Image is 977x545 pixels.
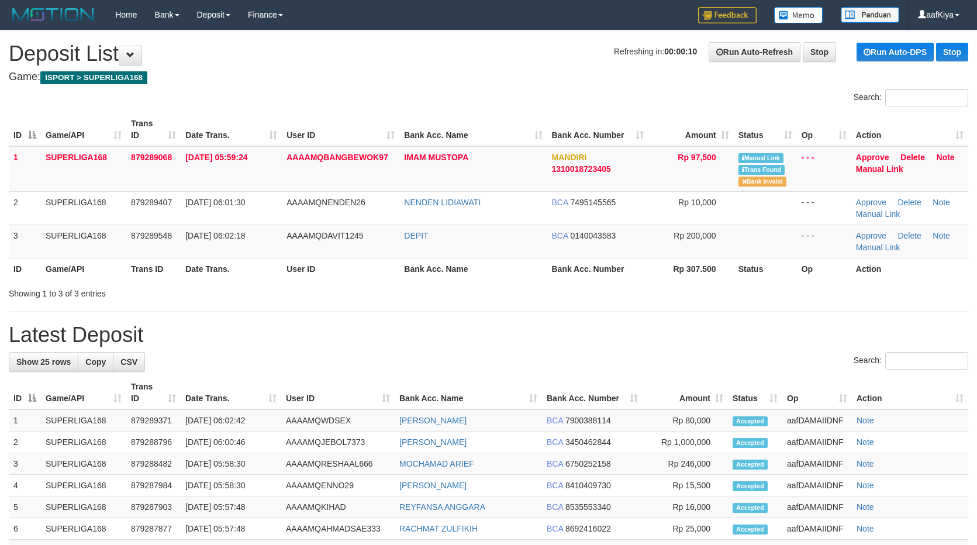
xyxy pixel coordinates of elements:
[9,6,98,23] img: MOTION_logo.png
[185,153,247,162] span: [DATE] 05:59:24
[664,47,697,56] strong: 00:00:10
[41,225,126,258] td: SUPERLIGA168
[552,164,611,174] span: Copy 1310018723405 to clipboard
[281,518,395,540] td: AAAAMQAHMADSAE333
[733,503,768,513] span: Accepted
[281,453,395,475] td: AAAAMQRESHAAL666
[547,113,648,146] th: Bank Acc. Number: activate to sort column ascending
[9,409,41,432] td: 1
[897,231,921,240] a: Delete
[286,198,365,207] span: AAAAMQNENDEN26
[547,416,563,425] span: BCA
[126,518,181,540] td: 879287877
[738,177,786,187] span: Bank is not match
[9,283,398,299] div: Showing 1 to 3 of 3 entries
[547,459,563,468] span: BCA
[9,432,41,453] td: 2
[185,198,245,207] span: [DATE] 06:01:30
[552,153,587,162] span: MANDIRI
[404,153,468,162] a: IMAM MUSTOPA
[852,376,968,409] th: Action: activate to sort column ascending
[900,153,925,162] a: Delete
[643,409,728,432] td: Rp 80,000
[9,496,41,518] td: 5
[709,42,800,62] a: Run Auto-Refresh
[782,453,852,475] td: aafDAMAIIDNF
[897,198,921,207] a: Delete
[41,475,126,496] td: SUPERLIGA168
[933,231,950,240] a: Note
[643,432,728,453] td: Rp 1,000,000
[552,231,568,240] span: BCA
[797,225,851,258] td: - - -
[856,231,886,240] a: Approve
[782,518,852,540] td: aafDAMAIIDNF
[614,47,697,56] span: Refreshing in:
[181,432,281,453] td: [DATE] 06:00:46
[698,7,757,23] img: Feedback.jpg
[41,432,126,453] td: SUPERLIGA168
[547,502,563,512] span: BCA
[41,496,126,518] td: SUPERLIGA168
[78,352,113,372] a: Copy
[734,113,797,146] th: Status: activate to sort column ascending
[733,460,768,470] span: Accepted
[9,191,41,225] td: 2
[937,153,955,162] a: Note
[734,258,797,280] th: Status
[9,376,41,409] th: ID: activate to sort column descending
[885,89,968,106] input: Search:
[9,352,78,372] a: Show 25 rows
[399,524,478,533] a: RACHMAT ZULFIKIH
[733,416,768,426] span: Accepted
[16,357,71,367] span: Show 25 rows
[85,357,106,367] span: Copy
[281,376,395,409] th: User ID: activate to sort column ascending
[9,225,41,258] td: 3
[181,475,281,496] td: [DATE] 05:58:30
[643,376,728,409] th: Amount: activate to sort column ascending
[857,416,874,425] a: Note
[643,475,728,496] td: Rp 15,500
[643,453,728,475] td: Rp 246,000
[885,352,968,370] input: Search:
[857,437,874,447] a: Note
[797,258,851,280] th: Op
[643,496,728,518] td: Rp 16,000
[181,376,281,409] th: Date Trans.: activate to sort column ascending
[120,357,137,367] span: CSV
[570,198,616,207] span: Copy 7495145565 to clipboard
[547,258,648,280] th: Bank Acc. Number
[856,243,900,252] a: Manual Link
[856,153,889,162] a: Approve
[774,7,823,23] img: Button%20Memo.svg
[547,481,563,490] span: BCA
[40,71,147,84] span: ISPORT > SUPERLIGA168
[41,146,126,192] td: SUPERLIGA168
[282,258,399,280] th: User ID
[181,453,281,475] td: [DATE] 05:58:30
[547,437,563,447] span: BCA
[857,502,874,512] a: Note
[41,518,126,540] td: SUPERLIGA168
[399,481,467,490] a: [PERSON_NAME]
[733,481,768,491] span: Accepted
[126,496,181,518] td: 879287903
[399,258,547,280] th: Bank Acc. Name
[9,475,41,496] td: 4
[856,209,900,219] a: Manual Link
[286,153,388,162] span: AAAAMQBANGBEWOK97
[41,113,126,146] th: Game/API: activate to sort column ascending
[126,432,181,453] td: 879288796
[733,438,768,448] span: Accepted
[857,524,874,533] a: Note
[113,352,145,372] a: CSV
[547,524,563,533] span: BCA
[282,113,399,146] th: User ID: activate to sort column ascending
[281,432,395,453] td: AAAAMQJEBOL7373
[126,113,181,146] th: Trans ID: activate to sort column ascending
[552,198,568,207] span: BCA
[286,231,363,240] span: AAAAMQDAVIT1245
[399,113,547,146] th: Bank Acc. Name: activate to sort column ascending
[181,258,282,280] th: Date Trans.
